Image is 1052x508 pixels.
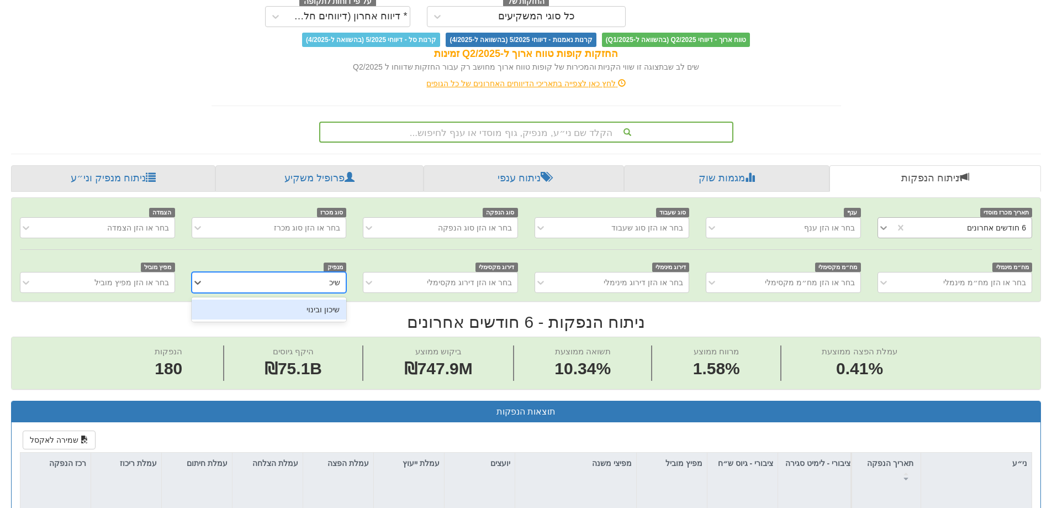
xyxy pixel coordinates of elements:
[992,263,1032,272] span: מח״מ מינמלי
[141,263,175,272] span: מפיץ מוביל
[149,208,175,217] span: הצמדה
[498,11,575,22] div: כל סוגי המשקיעים
[446,33,596,47] span: קרנות נאמנות - דיווחי 5/2025 (בהשוואה ל-4/2025)
[107,222,169,233] div: בחר או הזן הצמדה
[20,453,91,474] div: רכז הנפקה
[694,347,739,356] span: מרווח ממוצע
[611,222,683,233] div: בחר או הזן סוג שעבוד
[438,222,512,233] div: בחר או הזן סוג הנפקה
[554,357,611,381] span: 10.34%
[303,453,373,474] div: עמלת הפצה
[23,431,96,449] button: שמירה לאקסל
[844,208,861,217] span: ענף
[317,208,347,217] span: סוג מכרז
[427,277,512,288] div: בחר או הזן דירוג מקסימלי
[652,263,690,272] span: דירוג מינימלי
[212,47,841,61] div: החזקות קופות טווח ארוך ל-Q2/2025 זמינות
[602,33,750,47] span: טווח ארוך - דיווחי Q2/2025 (בהשוואה ל-Q1/2025)
[273,347,314,356] span: היקף גיוסים
[288,11,408,22] div: * דיווח אחרון (דיווחים חלקיים)
[215,165,423,192] a: פרופיל משקיע
[302,33,440,47] span: קרנות סל - דיווחי 5/2025 (בהשוואה ל-4/2025)
[515,453,636,474] div: מפיצי משנה
[475,263,518,272] span: דירוג מקסימלי
[483,208,518,217] span: סוג הנפקה
[624,165,829,192] a: מגמות שוק
[921,453,1032,474] div: ני״ע
[94,277,169,288] div: בחר או הזן מפיץ מוביל
[192,300,346,320] div: שיכון ובינוי
[604,277,683,288] div: בחר או הזן דירוג מינימלי
[943,277,1026,288] div: בחר או הזן מח״מ מינמלי
[778,453,855,486] div: ציבורי - לימיט סגירה
[815,263,861,272] span: מח״מ מקסימלי
[203,78,849,89] div: לחץ כאן לצפייה בתאריכי הדיווחים האחרונים של כל הגופים
[155,357,182,381] span: 180
[324,263,346,272] span: מנפיק
[804,222,855,233] div: בחר או הזן ענף
[656,208,690,217] span: סוג שעבוד
[320,123,732,142] div: הקלד שם ני״ע, מנפיק, גוף מוסדי או ענף לחיפוש...
[374,453,444,474] div: עמלת ייעוץ
[11,313,1041,331] h2: ניתוח הנפקות - 6 חודשים אחרונים
[637,453,707,474] div: מפיץ מוביל
[265,359,322,378] span: ₪75.1B
[162,453,232,474] div: עמלת חיתום
[11,165,215,192] a: ניתוח מנפיק וני״ע
[707,453,778,486] div: ציבורי - גיוס ש״ח
[415,347,462,356] span: ביקוש ממוצע
[822,347,897,356] span: עמלת הפצה ממוצעת
[274,222,341,233] div: בחר או הזן סוג מכרז
[980,208,1032,217] span: תאריך מכרז מוסדי
[424,165,624,192] a: ניתוח ענפי
[829,165,1041,192] a: ניתוח הנפקות
[445,453,515,474] div: יועצים
[20,407,1032,417] h3: תוצאות הנפקות
[155,347,182,356] span: הנפקות
[212,61,841,72] div: שים לב שבתצוגה זו שווי הקניות והמכירות של קופות טווח ארוך מחושב רק עבור החזקות שדווחו ל Q2/2025
[822,357,897,381] span: 0.41%
[765,277,855,288] div: בחר או הזן מח״מ מקסימלי
[232,453,303,474] div: עמלת הצלחה
[852,453,921,486] div: תאריך הנפקה
[693,357,740,381] span: 1.58%
[967,222,1026,233] div: 6 חודשים אחרונים
[91,453,161,474] div: עמלת ריכוז
[555,347,611,356] span: תשואה ממוצעת
[404,359,473,378] span: ₪747.9M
